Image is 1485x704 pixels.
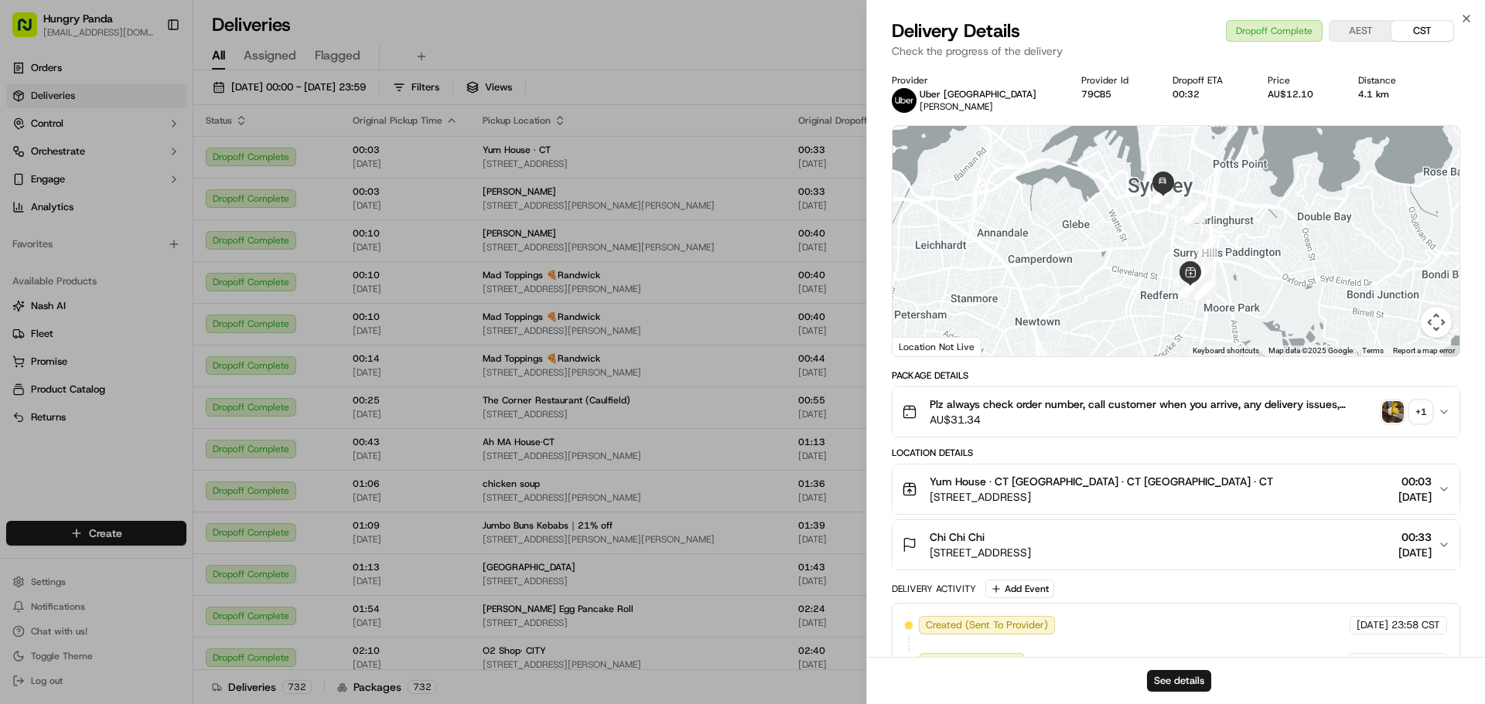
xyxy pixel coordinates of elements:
button: Yum House · CT [GEOGRAPHIC_DATA] · CT [GEOGRAPHIC_DATA] · CT[STREET_ADDRESS]00:03[DATE] [893,464,1459,514]
div: AU$12.10 [1268,88,1333,100]
button: Chi Chi Chi[STREET_ADDRESS]00:33[DATE] [893,520,1459,570]
p: Check the progress of the delivery [892,43,1460,59]
span: [DATE] [1357,655,1388,669]
div: Location Not Live [893,337,981,356]
div: 9 [1186,204,1206,224]
span: Not Assigned Driver [926,655,1018,669]
img: photo_proof_of_pickup image [1382,401,1404,423]
span: [STREET_ADDRESS] [930,545,1031,560]
div: + 1 [1410,401,1432,423]
div: 4.1 km [1358,88,1416,100]
div: 5 [1196,280,1216,300]
button: 79CB5 [1081,88,1111,100]
button: See details [1147,670,1211,692]
div: 00:32 [1173,88,1243,100]
span: Chi Chi Chi [930,529,985,545]
div: 6 [1194,280,1214,300]
div: Provider Id [1081,74,1149,87]
span: Yum House · CT [GEOGRAPHIC_DATA] · CT [GEOGRAPHIC_DATA] · CT [930,474,1273,489]
img: Google [896,336,947,356]
div: Price [1268,74,1333,87]
div: 11 [1185,202,1205,222]
span: [DATE] [1357,618,1388,632]
button: AEST [1330,21,1391,41]
span: [STREET_ADDRESS] [930,489,1273,505]
a: Open this area in Google Maps (opens a new window) [896,336,947,356]
button: photo_proof_of_pickup image+1 [1382,401,1432,423]
span: Delivery Details [892,19,1020,43]
div: Package Details [892,369,1460,382]
button: Map camera controls [1421,307,1452,338]
div: Distance [1358,74,1416,87]
div: 7 [1193,261,1214,281]
span: [PERSON_NAME] [920,100,993,113]
span: Created (Sent To Provider) [926,618,1048,632]
div: Delivery Activity [892,583,976,595]
div: 2 [1179,277,1199,297]
div: 1 [1173,267,1193,287]
p: Uber [GEOGRAPHIC_DATA] [920,88,1036,100]
span: Plz always check order number, call customer when you arrive, any delivery issues, Contact WhatsA... [930,396,1376,412]
button: Add Event [985,580,1054,598]
div: 13 [1160,196,1180,216]
span: 00:03 [1398,474,1432,489]
div: 8 [1197,236,1217,256]
div: Provider [892,74,1057,87]
div: 4 [1180,277,1200,298]
span: 23:58 CST [1391,655,1440,669]
button: Plz always check order number, call customer when you arrive, any delivery issues, Contact WhatsA... [893,387,1459,437]
span: Map data ©2025 Google [1268,346,1353,355]
a: Report a map error [1393,346,1455,355]
div: 10 [1184,202,1204,223]
img: uber-new-logo.jpeg [892,88,917,113]
button: Keyboard shortcuts [1193,345,1259,356]
span: [DATE] [1398,545,1432,560]
span: 00:33 [1398,529,1432,545]
span: AU$31.34 [930,412,1376,427]
span: [DATE] [1398,489,1432,505]
button: CST [1391,21,1453,41]
div: Location Details [892,447,1460,459]
div: Dropoff ETA [1173,74,1243,87]
span: 23:58 CST [1391,618,1440,632]
a: Terms (opens in new tab) [1362,346,1384,355]
div: 12 [1185,203,1205,223]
